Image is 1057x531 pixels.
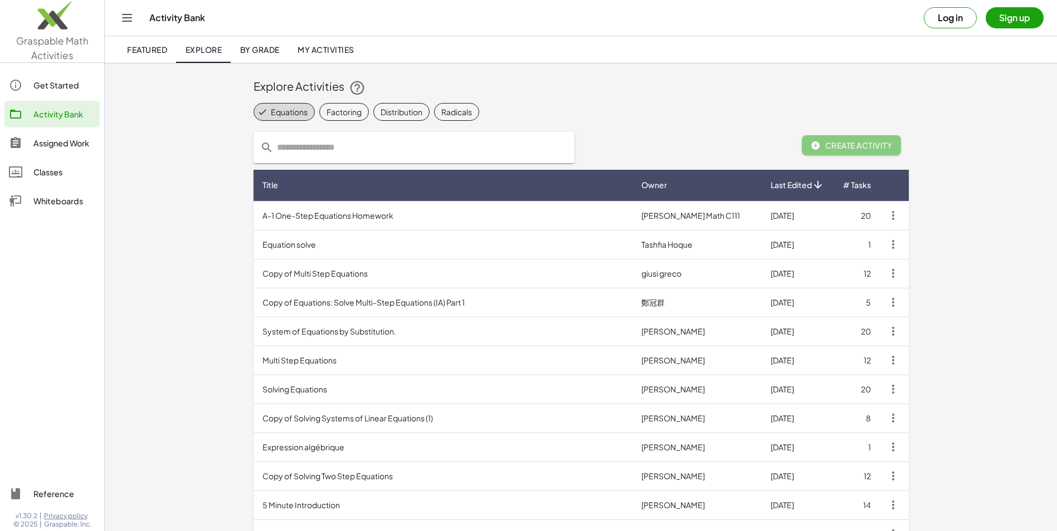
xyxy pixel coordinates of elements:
[834,288,880,317] td: 5
[834,201,880,230] td: 20
[16,512,37,520] span: v1.30.2
[762,230,834,259] td: [DATE]
[632,346,761,375] td: [PERSON_NAME]
[834,404,880,432] td: 8
[254,230,633,259] td: Equation solve
[4,480,100,507] a: Reference
[4,72,100,99] a: Get Started
[632,404,761,432] td: [PERSON_NAME]
[632,201,761,230] td: [PERSON_NAME] Math C111
[40,512,42,520] span: |
[632,259,761,288] td: giusi greco
[4,188,100,214] a: Whiteboards
[298,45,354,55] span: My Activities
[834,375,880,404] td: 20
[33,165,95,179] div: Classes
[33,78,95,92] div: Get Started
[381,106,422,118] div: Distribution
[641,179,667,191] span: Owner
[16,35,89,61] span: Graspable Math Activities
[762,461,834,490] td: [DATE]
[4,101,100,127] a: Activity Bank
[834,259,880,288] td: 12
[834,432,880,461] td: 1
[834,230,880,259] td: 1
[185,45,222,55] span: Explore
[632,230,761,259] td: Tashfia Hoque
[986,7,1044,28] button: Sign up
[13,520,37,529] span: © 2025
[834,490,880,519] td: 14
[254,346,633,375] td: Multi Step Equations
[762,432,834,461] td: [DATE]
[254,317,633,346] td: System of Equations by Substitution.
[762,375,834,404] td: [DATE]
[834,461,880,490] td: 12
[254,432,633,461] td: Expression algébrique
[802,135,902,155] button: Create Activity
[240,45,279,55] span: By Grade
[632,490,761,519] td: [PERSON_NAME]
[127,45,167,55] span: Featured
[254,461,633,490] td: Copy of Solving Two Step Equations
[762,201,834,230] td: [DATE]
[44,512,91,520] a: Privacy policy
[762,404,834,432] td: [DATE]
[632,432,761,461] td: [PERSON_NAME]
[834,346,880,375] td: 12
[260,141,274,154] i: prepended action
[834,317,880,346] td: 20
[254,375,633,404] td: Solving Equations
[632,375,761,404] td: [PERSON_NAME]
[254,78,909,96] div: Explore Activities
[632,461,761,490] td: [PERSON_NAME]
[762,288,834,317] td: [DATE]
[254,404,633,432] td: Copy of Solving Systems of Linear Equations (1)
[811,140,893,150] span: Create Activity
[843,179,871,191] span: # Tasks
[762,259,834,288] td: [DATE]
[33,194,95,208] div: Whiteboards
[33,487,95,500] div: Reference
[771,179,812,191] span: Last Edited
[4,159,100,185] a: Classes
[441,106,472,118] div: Radicals
[762,317,834,346] td: [DATE]
[254,288,633,317] td: Copy of Equations: Solve Multi-Step Equations (IA) Part 1
[762,490,834,519] td: [DATE]
[254,490,633,519] td: 5 Minute Introduction
[262,179,278,191] span: Title
[118,9,136,27] button: Toggle navigation
[40,520,42,529] span: |
[762,346,834,375] td: [DATE]
[254,201,633,230] td: A-1 One-Step Equations Homework
[4,130,100,156] a: Assigned Work
[924,7,977,28] button: Log in
[33,136,95,150] div: Assigned Work
[327,106,362,118] div: Factoring
[632,288,761,317] td: 鄭冠群
[632,317,761,346] td: [PERSON_NAME]
[33,107,95,121] div: Activity Bank
[254,259,633,288] td: Copy of Multi Step Equations
[271,106,308,118] div: Equations
[44,520,91,529] span: Graspable, Inc.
